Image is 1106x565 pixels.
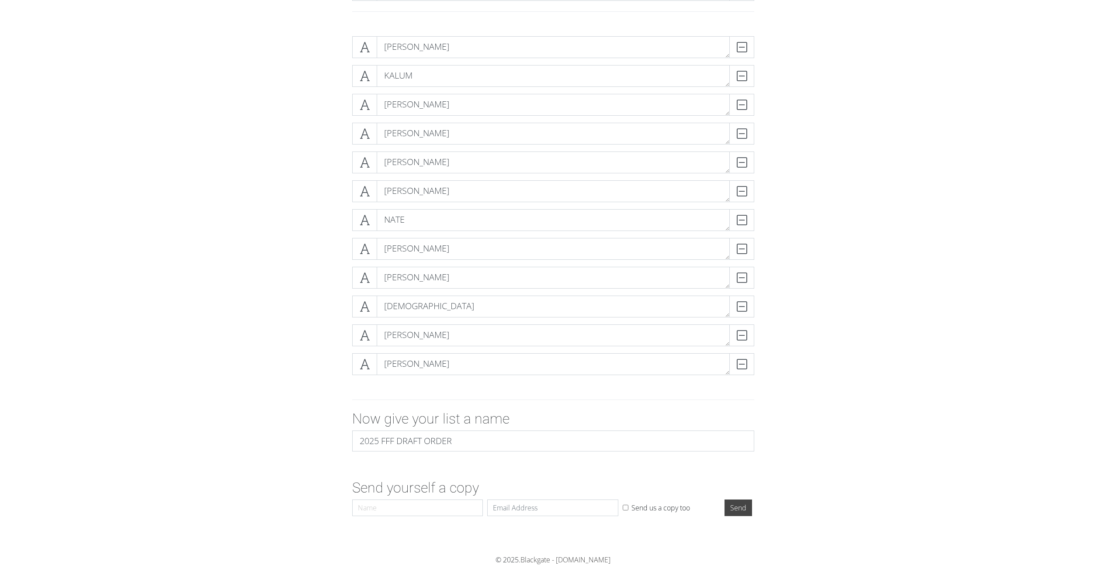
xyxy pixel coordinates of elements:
[352,410,754,427] h2: Now give your list a name
[487,500,618,516] input: Email Address
[631,503,690,513] label: Send us a copy too
[311,555,796,565] div: © 2025.
[725,500,752,516] input: Send
[352,500,483,516] input: Name
[520,555,610,565] a: Blackgate - [DOMAIN_NAME]
[352,479,754,496] h2: Send yourself a copy
[352,431,754,451] input: My amazing list...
